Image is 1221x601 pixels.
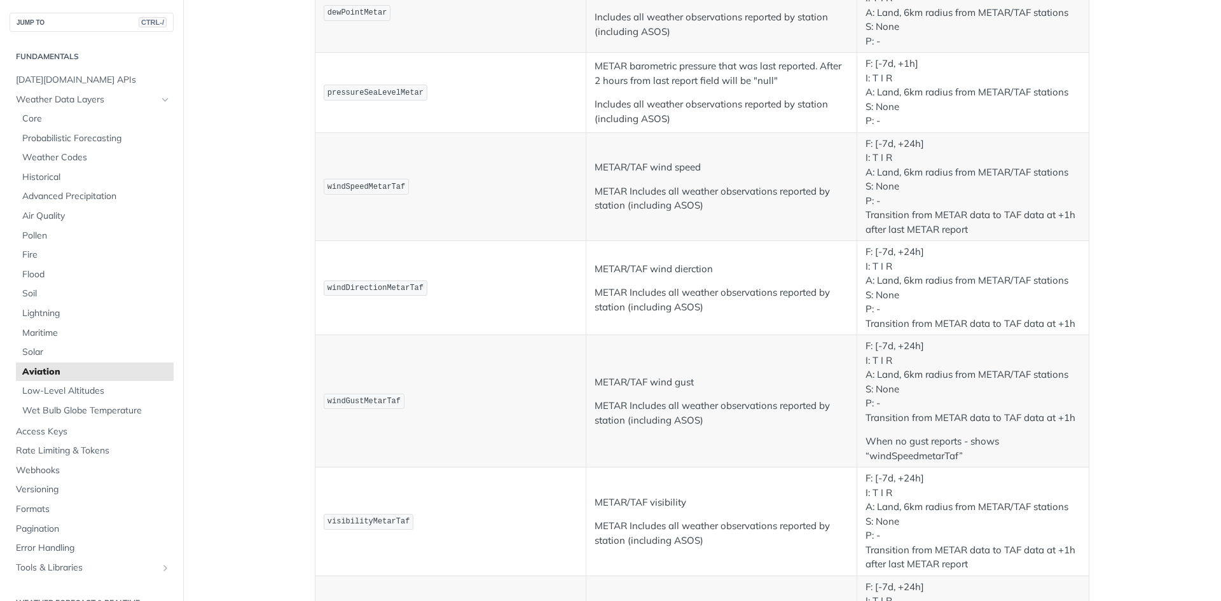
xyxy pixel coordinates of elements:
[16,148,174,167] a: Weather Codes
[139,17,167,27] span: CTRL-/
[595,286,848,314] p: METAR Includes all weather observations reported by station (including ASOS)
[22,230,170,242] span: Pollen
[16,168,174,187] a: Historical
[866,434,1080,463] p: When no gust reports - shows “windSpeedmetarTaf”
[16,445,170,457] span: Rate Limiting & Tokens
[22,249,170,261] span: Fire
[10,71,174,90] a: [DATE][DOMAIN_NAME] APIs
[866,57,1080,128] p: F: [-7d, +1h] I: T I R A: Land, 6km radius from METAR/TAF stations S: None P: -
[22,346,170,359] span: Solar
[10,480,174,499] a: Versioning
[595,59,848,88] p: METAR barometric pressure that was last reported. After 2 hours from last report field will be "n...
[16,363,174,382] a: Aviation
[595,10,848,39] p: Includes all weather observations reported by station (including ASOS)
[22,385,170,397] span: Low-Level Altitudes
[10,441,174,460] a: Rate Limiting & Tokens
[595,399,848,427] p: METAR Includes all weather observations reported by station (including ASOS)
[22,210,170,223] span: Air Quality
[22,366,170,378] span: Aviation
[22,327,170,340] span: Maritime
[595,495,848,510] p: METAR/TAF visibility
[328,8,387,17] span: dewPointMetar
[595,184,848,213] p: METAR Includes all weather observations reported by station (including ASOS)
[16,304,174,323] a: Lightning
[328,183,405,191] span: windSpeedMetarTaf
[16,187,174,206] a: Advanced Precipitation
[22,287,170,300] span: Soil
[16,562,157,574] span: Tools & Libraries
[16,503,170,516] span: Formats
[22,113,170,125] span: Core
[595,160,848,175] p: METAR/TAF wind speed
[10,13,174,32] button: JUMP TOCTRL-/
[16,245,174,265] a: Fire
[16,483,170,496] span: Versioning
[595,519,848,548] p: METAR Includes all weather observations reported by station (including ASOS)
[160,563,170,573] button: Show subpages for Tools & Libraries
[22,404,170,417] span: Wet Bulb Globe Temperature
[595,262,848,277] p: METAR/TAF wind dierction
[22,171,170,184] span: Historical
[16,425,170,438] span: Access Keys
[160,95,170,105] button: Hide subpages for Weather Data Layers
[22,132,170,145] span: Probabilistic Forecasting
[10,422,174,441] a: Access Keys
[16,382,174,401] a: Low-Level Altitudes
[22,307,170,320] span: Lightning
[328,397,401,406] span: windGustMetarTaf
[866,339,1080,425] p: F: [-7d, +24h] I: T I R A: Land, 6km radius from METAR/TAF stations S: None P: - Transition from ...
[16,343,174,362] a: Solar
[16,93,157,106] span: Weather Data Layers
[595,97,848,126] p: Includes all weather observations reported by station (including ASOS)
[16,523,170,535] span: Pagination
[595,375,848,390] p: METAR/TAF wind gust
[328,284,424,293] span: windDirectionMetarTaf
[866,245,1080,331] p: F: [-7d, +24h] I: T I R A: Land, 6km radius from METAR/TAF stations S: None P: - Transition from ...
[10,500,174,519] a: Formats
[22,268,170,281] span: Flood
[16,401,174,420] a: Wet Bulb Globe Temperature
[866,137,1080,237] p: F: [-7d, +24h] I: T I R A: Land, 6km radius from METAR/TAF stations S: None P: - Transition from ...
[16,464,170,477] span: Webhooks
[16,324,174,343] a: Maritime
[16,74,170,86] span: [DATE][DOMAIN_NAME] APIs
[328,88,424,97] span: pressureSeaLevelMetar
[16,284,174,303] a: Soil
[10,520,174,539] a: Pagination
[866,471,1080,572] p: F: [-7d, +24h] I: T I R A: Land, 6km radius from METAR/TAF stations S: None P: - Transition from ...
[10,51,174,62] h2: Fundamentals
[10,539,174,558] a: Error Handling
[10,90,174,109] a: Weather Data LayersHide subpages for Weather Data Layers
[328,517,410,526] span: visibilityMetarTaf
[16,226,174,245] a: Pollen
[16,542,170,555] span: Error Handling
[16,265,174,284] a: Flood
[10,461,174,480] a: Webhooks
[10,558,174,577] a: Tools & LibrariesShow subpages for Tools & Libraries
[22,190,170,203] span: Advanced Precipitation
[16,207,174,226] a: Air Quality
[16,129,174,148] a: Probabilistic Forecasting
[16,109,174,128] a: Core
[22,151,170,164] span: Weather Codes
